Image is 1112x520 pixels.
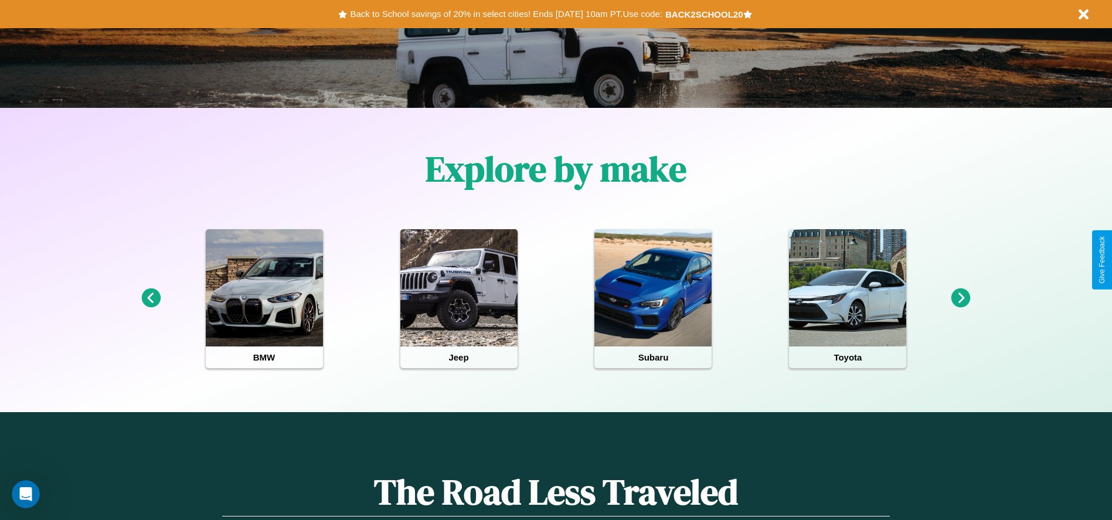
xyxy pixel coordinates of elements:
[789,346,906,368] h4: Toyota
[400,346,518,368] h4: Jeep
[222,468,889,516] h1: The Road Less Traveled
[347,6,665,22] button: Back to School savings of 20% in select cities! Ends [DATE] 10am PT.Use code:
[206,346,323,368] h4: BMW
[665,9,743,19] b: BACK2SCHOOL20
[594,346,712,368] h4: Subaru
[426,145,686,193] h1: Explore by make
[1098,236,1106,284] div: Give Feedback
[12,480,40,508] iframe: Intercom live chat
